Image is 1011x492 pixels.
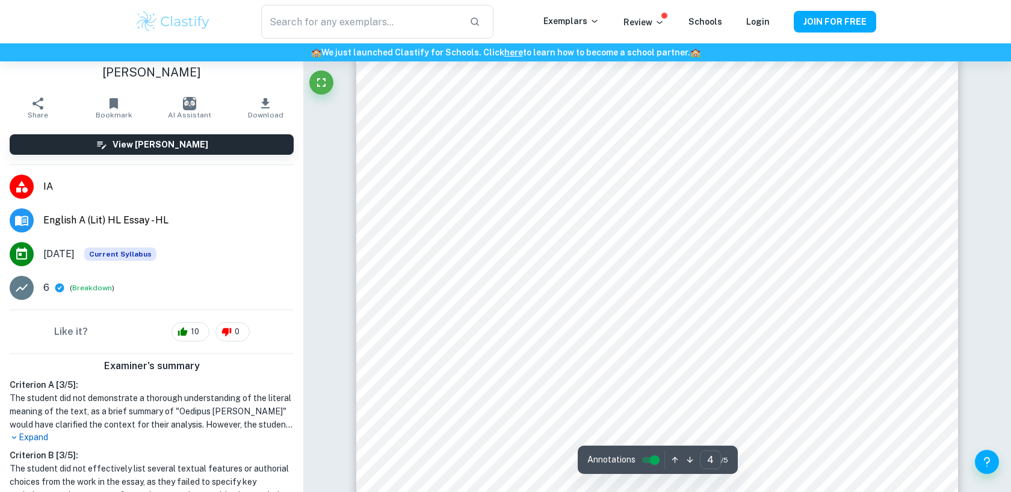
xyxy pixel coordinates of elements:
[70,282,114,294] span: ( )
[10,134,294,155] button: View [PERSON_NAME]
[228,326,246,338] span: 0
[172,322,209,341] div: 10
[10,449,294,462] h6: Criterion B [ 3 / 5 ]:
[84,248,156,261] div: This exemplar is based on the current syllabus. Feel free to refer to it for inspiration/ideas wh...
[311,48,321,57] span: 🏫
[587,453,635,466] span: Annotations
[261,5,460,39] input: Search for any exemplars...
[28,111,48,119] span: Share
[688,17,722,26] a: Schools
[623,16,664,29] p: Review
[43,281,49,295] p: 6
[168,111,211,119] span: AI Assistant
[43,179,294,194] span: IA
[72,282,112,293] button: Breakdown
[84,248,156,261] span: Current Syllabus
[152,91,227,125] button: AI Assistant
[504,48,523,57] a: here
[10,45,294,81] h1: The projection of fears in Oedipus [PERSON_NAME]
[690,48,700,57] span: 🏫
[113,138,208,151] h6: View [PERSON_NAME]
[43,247,75,261] span: [DATE]
[2,46,1009,59] h6: We just launched Clastify for Schools. Click to learn how to become a school partner.
[721,455,728,466] span: / 5
[794,11,876,33] button: JOIN FOR FREE
[10,391,294,431] h1: The student did not demonstrate a thorough understanding of the literal meaning of the text, as a...
[183,97,196,110] img: AI Assistant
[227,91,303,125] button: Download
[135,10,211,34] img: Clastify logo
[746,17,770,26] a: Login
[5,359,298,373] h6: Examiner's summary
[96,111,132,119] span: Bookmark
[184,326,206,338] span: 10
[76,91,152,125] button: Bookmark
[43,213,294,228] span: English A (Lit) HL Essay - HL
[543,14,599,28] p: Exemplars
[309,70,333,95] button: Fullscreen
[248,111,283,119] span: Download
[975,450,999,474] button: Help and Feedback
[54,325,88,339] h6: Like it?
[10,378,294,391] h6: Criterion A [ 3 / 5 ]:
[215,322,250,341] div: 0
[10,431,294,444] p: Expand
